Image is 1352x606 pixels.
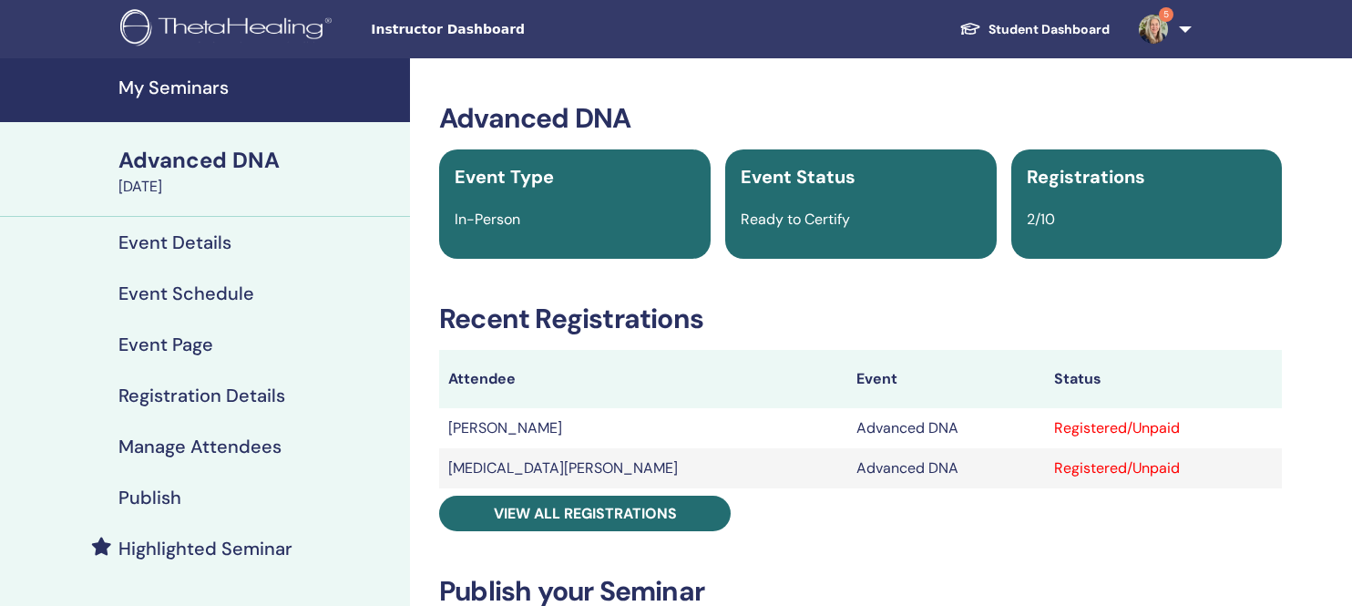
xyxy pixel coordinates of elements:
span: Instructor Dashboard [371,20,644,39]
span: 2/10 [1027,210,1055,229]
h4: Event Page [118,334,213,355]
span: View all registrations [494,504,677,523]
a: Advanced DNA[DATE] [108,145,410,198]
th: Status [1045,350,1282,408]
th: Attendee [439,350,847,408]
img: graduation-cap-white.svg [959,21,981,36]
td: [MEDICAL_DATA][PERSON_NAME] [439,448,847,488]
img: default.jpg [1139,15,1168,44]
a: Student Dashboard [945,13,1124,46]
div: Registered/Unpaid [1054,457,1273,479]
span: Ready to Certify [741,210,850,229]
span: In-Person [455,210,520,229]
td: Advanced DNA [847,408,1045,448]
td: [PERSON_NAME] [439,408,847,448]
h4: Registration Details [118,385,285,406]
h4: Highlighted Seminar [118,538,292,560]
span: Event Type [455,165,554,189]
a: View all registrations [439,496,731,531]
h4: Manage Attendees [118,436,282,457]
span: 5 [1159,7,1173,22]
div: Advanced DNA [118,145,399,176]
div: [DATE] [118,176,399,198]
span: Event Status [741,165,855,189]
h4: Event Schedule [118,282,254,304]
h3: Advanced DNA [439,102,1282,135]
div: Registered/Unpaid [1054,417,1273,439]
h4: My Seminars [118,77,399,98]
td: Advanced DNA [847,448,1045,488]
h3: Recent Registrations [439,303,1282,335]
h4: Event Details [118,231,231,253]
h4: Publish [118,487,181,508]
img: logo.png [120,9,338,50]
span: Registrations [1027,165,1145,189]
th: Event [847,350,1045,408]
